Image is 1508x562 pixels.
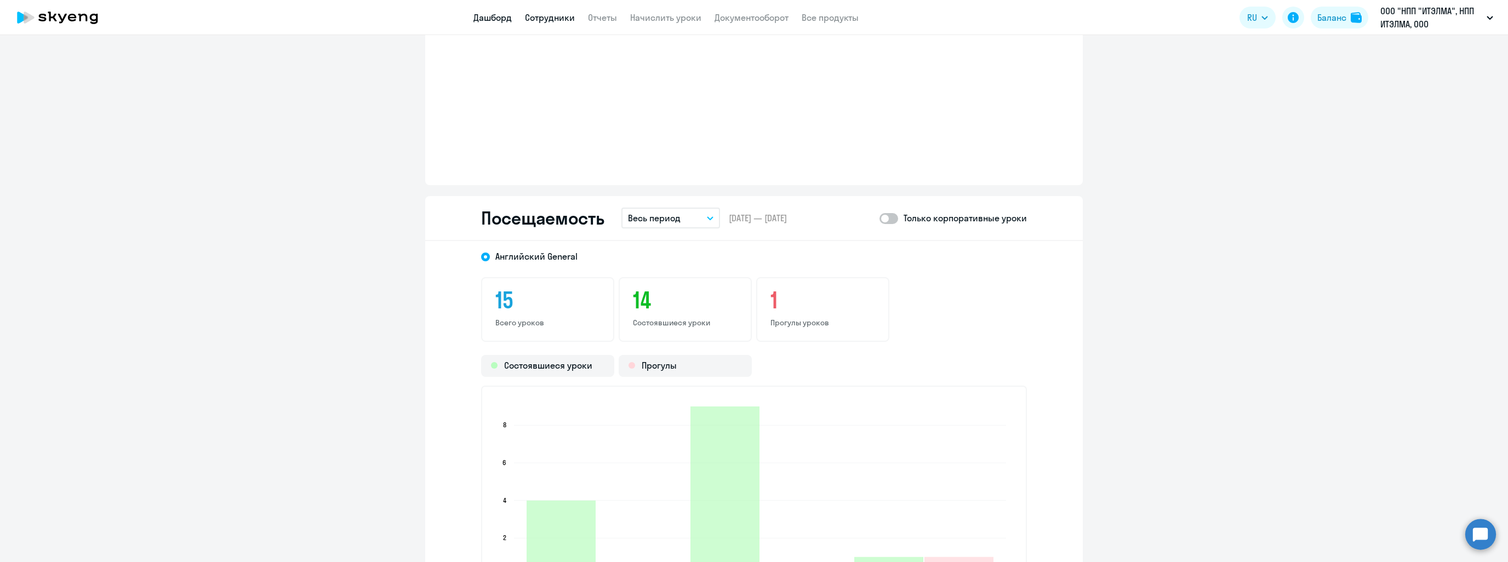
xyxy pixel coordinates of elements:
[473,12,512,23] a: Дашборд
[633,318,738,328] p: Состоявшиеся уроки
[503,534,506,542] text: 2
[495,250,578,262] span: Английский General
[481,207,604,229] h2: Посещаемость
[770,287,875,313] h3: 1
[1351,12,1362,23] img: balance
[628,211,681,225] p: Весь период
[495,287,600,313] h3: 15
[503,421,506,429] text: 8
[633,287,738,313] h3: 14
[481,355,614,377] div: Состоявшиеся уроки
[495,318,600,328] p: Всего уроков
[1317,11,1346,24] div: Баланс
[630,12,701,23] a: Начислить уроки
[802,12,859,23] a: Все продукты
[619,355,752,377] div: Прогулы
[729,212,787,224] span: [DATE] — [DATE]
[502,458,506,467] text: 6
[1375,4,1499,31] button: ООО "НПП "ИТЭЛМА", НПП ИТЭЛМА, ООО
[621,208,720,228] button: Весь период
[525,12,575,23] a: Сотрудники
[1247,11,1257,24] span: RU
[1380,4,1482,31] p: ООО "НПП "ИТЭЛМА", НПП ИТЭЛМА, ООО
[1239,7,1276,28] button: RU
[904,211,1027,225] p: Только корпоративные уроки
[588,12,617,23] a: Отчеты
[770,318,875,328] p: Прогулы уроков
[503,496,506,504] text: 4
[715,12,789,23] a: Документооборот
[1311,7,1368,28] button: Балансbalance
